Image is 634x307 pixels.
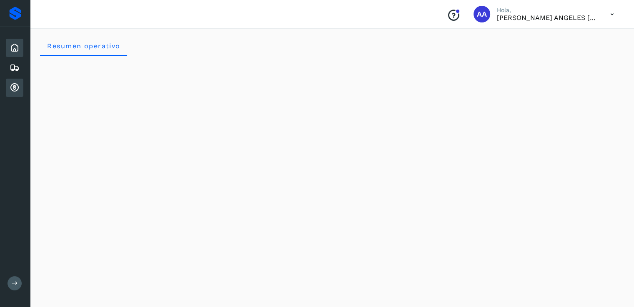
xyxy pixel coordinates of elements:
div: Cuentas por cobrar [6,79,23,97]
div: Inicio [6,39,23,57]
div: Embarques [6,59,23,77]
span: Resumen operativo [47,42,120,50]
p: ADRIAN ANGELES GARCIA [497,14,597,22]
p: Hola, [497,7,597,14]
